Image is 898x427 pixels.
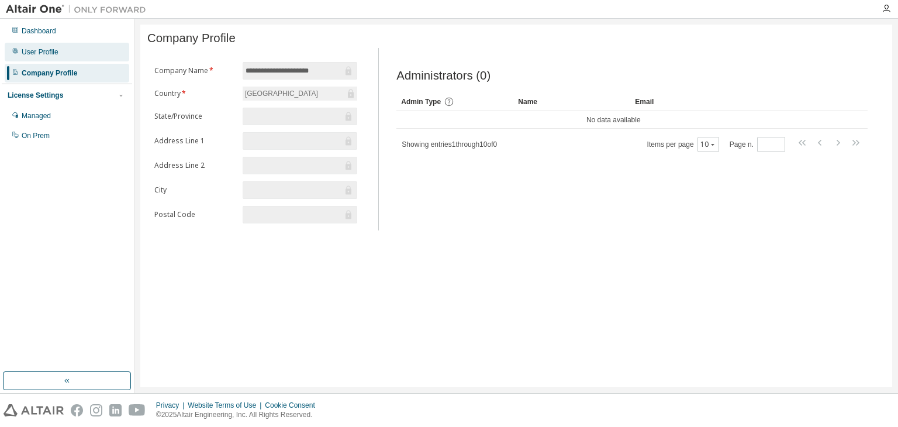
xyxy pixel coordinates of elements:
[156,410,322,420] p: © 2025 Altair Engineering, Inc. All Rights Reserved.
[154,112,236,121] label: State/Province
[22,26,56,36] div: Dashboard
[154,66,236,75] label: Company Name
[22,131,50,140] div: On Prem
[22,111,51,120] div: Managed
[129,404,146,416] img: youtube.svg
[71,404,83,416] img: facebook.svg
[156,401,188,410] div: Privacy
[402,140,497,149] span: Showing entries 1 through 10 of 0
[265,401,322,410] div: Cookie Consent
[4,404,64,416] img: altair_logo.svg
[401,98,441,106] span: Admin Type
[154,210,236,219] label: Postal Code
[22,47,58,57] div: User Profile
[154,185,236,195] label: City
[700,140,716,149] button: 10
[22,68,77,78] div: Company Profile
[8,91,63,100] div: License Settings
[154,136,236,146] label: Address Line 1
[6,4,152,15] img: Altair One
[243,87,320,100] div: [GEOGRAPHIC_DATA]
[188,401,265,410] div: Website Terms of Use
[635,92,742,111] div: Email
[90,404,102,416] img: instagram.svg
[154,161,236,170] label: Address Line 2
[243,87,357,101] div: [GEOGRAPHIC_DATA]
[730,137,785,152] span: Page n.
[396,69,491,82] span: Administrators (0)
[147,32,236,45] span: Company Profile
[518,92,626,111] div: Name
[154,89,236,98] label: Country
[109,404,122,416] img: linkedin.svg
[647,137,719,152] span: Items per page
[396,111,830,129] td: No data available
